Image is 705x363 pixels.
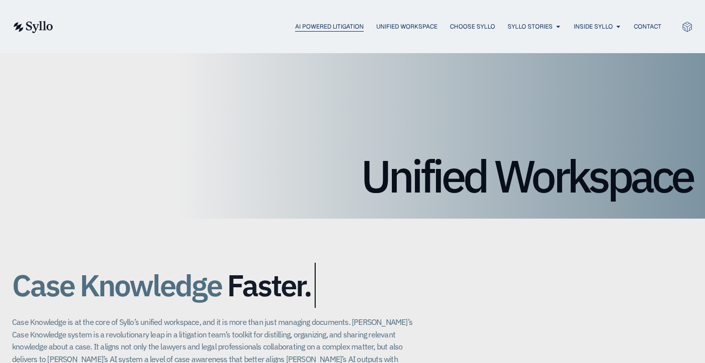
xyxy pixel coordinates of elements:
[376,22,437,31] a: Unified Workspace
[12,153,693,199] h1: Unified Workspace
[73,22,661,32] div: Menu Toggle
[634,22,661,31] a: Contact
[12,21,53,33] img: syllo
[295,22,364,31] a: AI Powered Litigation
[73,22,661,32] nav: Menu
[574,22,613,31] a: Inside Syllo
[450,22,495,31] a: Choose Syllo
[12,263,221,308] span: Case Knowledge
[508,22,553,31] a: Syllo Stories
[227,269,311,302] span: Faster.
